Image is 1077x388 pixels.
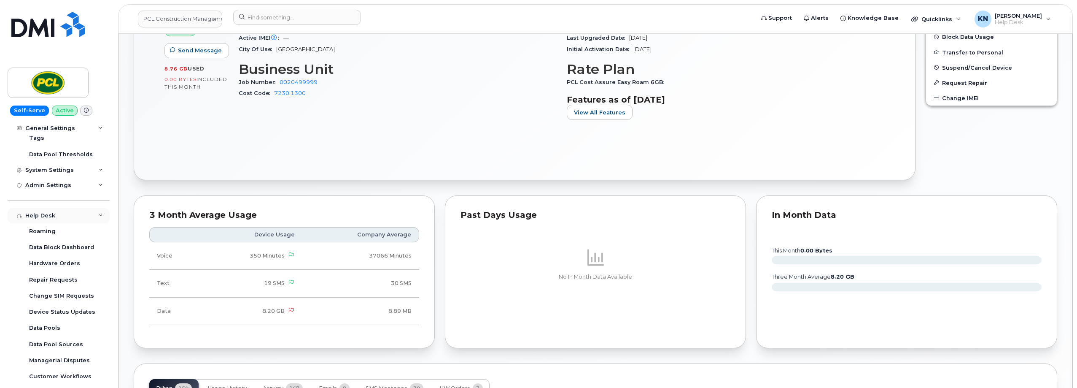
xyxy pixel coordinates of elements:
th: Device Usage [201,227,302,242]
div: Khanh Nguyen [969,11,1057,27]
span: included this month [164,76,227,90]
span: PCL Cost Assure Easy Roam 6GB [567,79,668,85]
button: Transfer to Personal [926,45,1057,60]
span: KN [978,14,988,24]
div: Quicklinks [905,11,967,27]
span: [GEOGRAPHIC_DATA] [276,46,335,52]
a: 0020499999 [280,79,318,85]
td: 8.89 MB [302,298,419,325]
p: No In Month Data Available [460,273,730,281]
button: Block Data Usage [926,29,1057,44]
input: Find something... [233,10,361,25]
a: Alerts [798,10,835,27]
button: Request Repair [926,75,1057,90]
span: 350 Minutes [250,252,285,259]
span: used [188,65,205,72]
span: — [283,35,289,41]
td: Data [149,298,201,325]
th: Company Average [302,227,419,242]
button: Send Message [164,43,229,58]
a: PCL Construction Management [138,11,222,27]
td: Text [149,270,201,297]
button: Change IMEI [926,90,1057,106]
span: Support [768,14,792,22]
h3: Rate Plan [567,62,885,77]
td: 30 SMS [302,270,419,297]
a: Support [755,10,798,27]
button: View All Features [567,105,633,120]
span: [DATE] [629,35,647,41]
text: this month [771,247,832,254]
span: Cost Code [239,90,274,96]
span: Quicklinks [921,16,952,22]
span: Help Desk [995,19,1042,26]
span: Alerts [811,14,829,22]
span: Knowledge Base [848,14,899,22]
span: [DATE] [633,46,652,52]
span: Send Message [178,46,222,54]
text: three month average [771,274,854,280]
span: View All Features [574,109,625,117]
div: 3 Month Average Usage [149,211,419,220]
span: 0.00 Bytes [164,76,197,82]
span: [PERSON_NAME] [995,12,1042,19]
tspan: 8.20 GB [831,274,854,280]
h3: Features as of [DATE] [567,95,885,105]
tspan: 0.00 Bytes [800,247,832,254]
a: Knowledge Base [835,10,905,27]
span: 8.20 GB [262,308,285,314]
h3: Business Unit [239,62,557,77]
span: Initial Activation Date [567,46,633,52]
span: Last Upgraded Date [567,35,629,41]
button: Suspend/Cancel Device [926,60,1057,75]
a: 7230.1300 [274,90,306,96]
td: 37066 Minutes [302,242,419,270]
span: 8.76 GB [164,66,188,72]
div: In Month Data [772,211,1042,220]
td: Voice [149,242,201,270]
div: Past Days Usage [460,211,730,220]
span: City Of Use [239,46,276,52]
span: Active IMEI [239,35,283,41]
span: 19 SMS [264,280,285,286]
span: Suspend/Cancel Device [942,64,1012,71]
span: Job Number [239,79,280,85]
